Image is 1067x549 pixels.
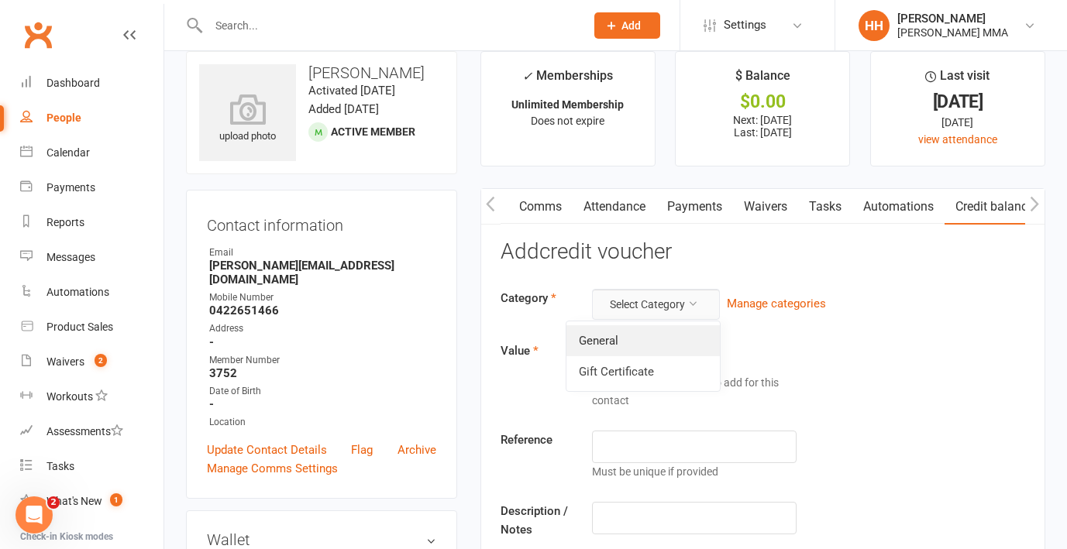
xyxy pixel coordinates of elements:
div: Last visit [925,66,990,94]
div: Product Sales [46,321,113,333]
label: Value [489,341,580,360]
input: Search... [204,15,574,36]
span: 2 [47,496,60,509]
div: $ Balance [735,66,790,94]
a: Reports [20,205,163,240]
div: Address [209,321,436,336]
a: Comms [508,189,573,225]
div: upload photo [199,94,296,145]
strong: - [209,335,436,349]
div: [DATE] [885,94,1031,110]
a: view attendance [918,133,997,146]
div: $0.00 [690,94,835,110]
div: Calendar [46,146,90,159]
time: Added [DATE] [308,102,379,116]
a: Flag [351,441,373,459]
a: Attendance [573,189,656,225]
a: What's New1 [20,484,163,519]
a: Tasks [798,189,852,225]
a: Dashboard [20,66,163,101]
a: Payments [20,170,163,205]
a: Waivers [733,189,798,225]
div: Assessments [46,425,123,437]
span: Settings [724,8,766,43]
span: 1 [110,493,122,506]
strong: Unlimited Membership [511,98,624,111]
a: Credit balance [945,189,1045,225]
div: Location [209,415,436,430]
i: ✓ [522,69,532,84]
a: Waivers 2 [20,345,163,379]
div: HH [859,10,890,41]
a: Gift Certificate [566,356,720,387]
strong: 3752 [209,366,436,380]
p: Next: [DATE] Last: [DATE] [690,114,835,139]
div: Memberships [522,66,613,94]
span: Active member [331,125,415,138]
div: Date of Birth [209,384,436,399]
label: Reference [489,431,580,449]
div: Waivers [46,355,84,368]
a: Archive [398,441,436,459]
h3: [PERSON_NAME] [199,64,444,81]
label: Description / Notes [489,502,580,539]
h3: Wallet [207,531,436,548]
div: Payments [46,181,95,194]
label: Category [489,289,580,307]
div: [PERSON_NAME] [897,12,1008,26]
a: Automations [20,275,163,310]
div: Reports [46,216,84,228]
div: What's New [46,495,102,507]
a: Messages [20,240,163,275]
h3: Contact information [207,211,436,234]
a: Calendar [20,136,163,170]
a: General [566,325,720,356]
a: Tasks [20,449,163,484]
a: Manage Comms Settings [207,459,338,478]
strong: [PERSON_NAME][EMAIL_ADDRESS][DOMAIN_NAME] [209,259,436,287]
div: Messages [46,251,95,263]
time: Activated [DATE] [308,84,395,98]
div: Workouts [46,390,93,403]
span: Add [621,19,641,32]
button: Select Category [592,289,720,320]
a: Payments [656,189,733,225]
div: Tasks [46,460,74,472]
div: Mobile Number [209,290,436,305]
div: [DATE] [885,114,1031,131]
button: Add [594,12,660,39]
a: Automations [852,189,945,225]
h3: Add credit voucher [501,240,1025,264]
strong: - [209,397,436,411]
strong: 0422651466 [209,304,436,317]
div: Dashboard [46,77,100,89]
div: [PERSON_NAME] MMA [897,26,1008,39]
a: Workouts [20,379,163,414]
span: Does not expire [531,115,604,127]
a: People [20,101,163,136]
a: Update Contact Details [207,441,327,459]
a: Assessments [20,414,163,449]
button: Manage categories [727,294,826,313]
div: Email [209,245,436,260]
a: Product Sales [20,310,163,345]
div: Member Number [209,353,436,368]
div: Must be unique if provided [592,463,797,480]
span: 2 [95,354,107,367]
div: People [46,112,81,124]
a: Clubworx [19,15,57,54]
div: Automations [46,286,109,298]
iframe: Intercom live chat [15,496,53,534]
